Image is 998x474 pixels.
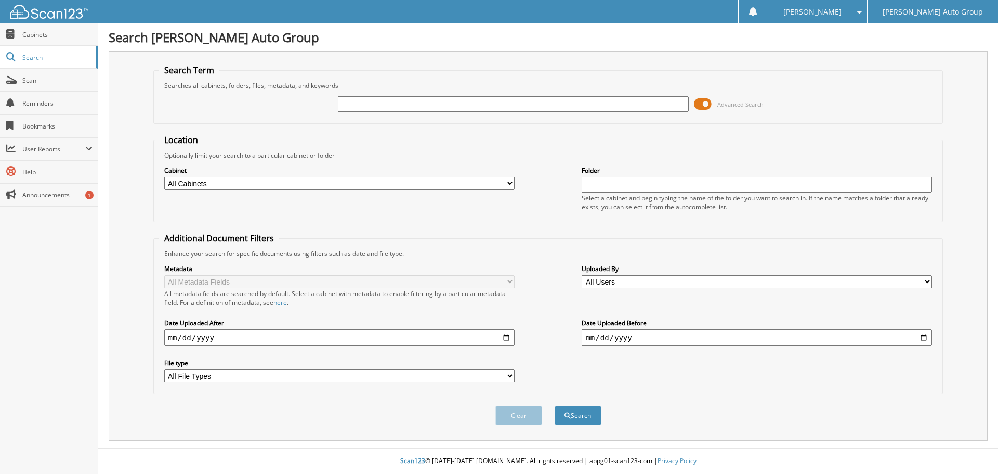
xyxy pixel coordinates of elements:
button: Clear [495,406,542,425]
label: File type [164,358,515,367]
span: Reminders [22,99,93,108]
button: Search [555,406,601,425]
legend: Location [159,134,203,146]
span: Help [22,168,93,176]
span: [PERSON_NAME] Auto Group [883,9,983,15]
span: User Reports [22,145,85,153]
label: Date Uploaded Before [582,318,932,327]
legend: Search Term [159,65,219,76]
span: Cabinets [22,30,93,39]
label: Cabinet [164,166,515,175]
div: © [DATE]-[DATE] [DOMAIN_NAME]. All rights reserved | appg01-scan123-com | [98,449,998,474]
div: 1 [85,191,94,199]
div: Enhance your search for specific documents using filters such as date and file type. [159,249,938,258]
span: Bookmarks [22,122,93,131]
label: Date Uploaded After [164,318,515,327]
span: Scan [22,76,93,85]
span: Announcements [22,190,93,199]
a: here [273,298,287,307]
label: Uploaded By [582,264,932,273]
span: Advanced Search [717,100,764,108]
div: All metadata fields are searched by default. Select a cabinet with metadata to enable filtering b... [164,289,515,307]
div: Select a cabinet and begin typing the name of the folder you want to search in. If the name match... [582,194,932,211]
h1: Search [PERSON_NAME] Auto Group [109,29,988,46]
label: Folder [582,166,932,175]
span: [PERSON_NAME] [783,9,842,15]
div: Optionally limit your search to a particular cabinet or folder [159,151,938,160]
input: end [582,329,932,346]
span: Search [22,53,91,62]
iframe: Chat Widget [946,424,998,474]
input: start [164,329,515,346]
label: Metadata [164,264,515,273]
div: Searches all cabinets, folders, files, metadata, and keywords [159,81,938,90]
img: scan123-logo-white.svg [10,5,88,19]
span: Scan123 [400,456,425,465]
a: Privacy Policy [658,456,697,465]
legend: Additional Document Filters [159,233,279,244]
